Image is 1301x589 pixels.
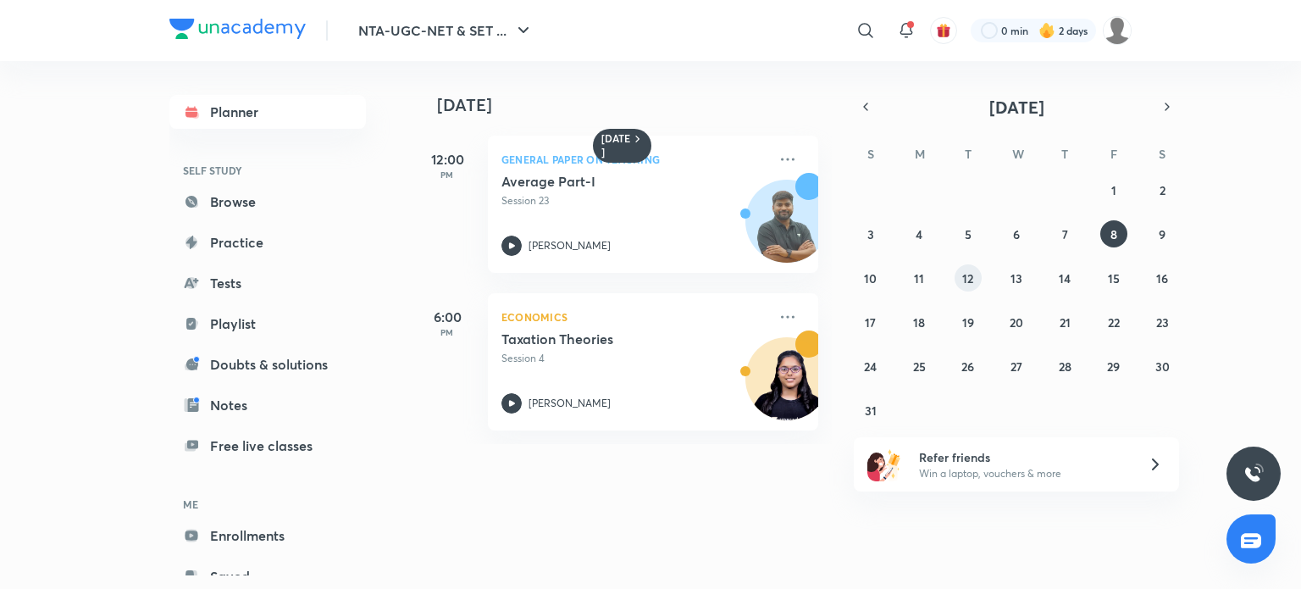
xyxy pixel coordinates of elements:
[169,185,366,219] a: Browse
[1111,182,1116,198] abbr: August 1, 2025
[169,388,366,422] a: Notes
[955,353,982,380] button: August 26, 2025
[529,238,611,253] p: [PERSON_NAME]
[857,397,884,424] button: August 31, 2025
[930,17,957,44] button: avatar
[1012,146,1024,162] abbr: Wednesday
[919,466,1127,481] p: Win a laptop, vouchers & more
[1110,226,1117,242] abbr: August 8, 2025
[961,358,974,375] abbr: August 26, 2025
[1060,314,1071,331] abbr: August 21, 2025
[867,146,874,162] abbr: Sunday
[1010,358,1022,375] abbr: August 27, 2025
[867,447,901,481] img: referral
[955,220,982,247] button: August 5, 2025
[169,95,366,129] a: Planner
[1010,270,1022,286] abbr: August 13, 2025
[962,270,973,286] abbr: August 12, 2025
[915,146,925,162] abbr: Monday
[905,308,933,336] button: August 18, 2025
[1156,314,1169,331] abbr: August 23, 2025
[169,307,366,341] a: Playlist
[1100,308,1127,336] button: August 22, 2025
[501,331,712,347] h5: Taxation Theories
[1059,358,1071,375] abbr: August 28, 2025
[857,264,884,292] button: August 10, 2025
[501,307,767,327] p: Economics
[1051,220,1078,247] button: August 7, 2025
[1003,308,1030,336] button: August 20, 2025
[919,448,1127,466] h6: Refer friends
[1149,353,1176,380] button: August 30, 2025
[1003,220,1030,247] button: August 6, 2025
[965,146,972,162] abbr: Tuesday
[1159,226,1165,242] abbr: August 9, 2025
[169,429,366,463] a: Free live classes
[989,96,1044,119] span: [DATE]
[865,403,877,419] abbr: August 31, 2025
[413,327,481,337] p: PM
[501,173,712,190] h5: Average Part-I
[914,270,924,286] abbr: August 11, 2025
[1160,182,1165,198] abbr: August 2, 2025
[1108,270,1120,286] abbr: August 15, 2025
[857,220,884,247] button: August 3, 2025
[169,19,306,43] a: Company Logo
[169,490,366,519] h6: ME
[169,519,366,553] a: Enrollments
[1103,16,1132,45] img: Vinayak Rana
[1003,264,1030,292] button: August 13, 2025
[1100,220,1127,247] button: August 8, 2025
[1062,226,1068,242] abbr: August 7, 2025
[905,264,933,292] button: August 11, 2025
[1038,22,1055,39] img: streak
[955,264,982,292] button: August 12, 2025
[965,226,972,242] abbr: August 5, 2025
[601,132,631,159] h6: [DATE]
[1051,353,1078,380] button: August 28, 2025
[916,226,922,242] abbr: August 4, 2025
[905,353,933,380] button: August 25, 2025
[169,19,306,39] img: Company Logo
[413,149,481,169] h5: 12:00
[867,226,874,242] abbr: August 3, 2025
[962,314,974,331] abbr: August 19, 2025
[1010,314,1023,331] abbr: August 20, 2025
[501,193,767,208] p: Session 23
[1051,264,1078,292] button: August 14, 2025
[1100,353,1127,380] button: August 29, 2025
[1155,358,1170,375] abbr: August 30, 2025
[1013,226,1020,242] abbr: August 6, 2025
[913,358,926,375] abbr: August 25, 2025
[1149,308,1176,336] button: August 23, 2025
[905,220,933,247] button: August 4, 2025
[1051,308,1078,336] button: August 21, 2025
[864,270,877,286] abbr: August 10, 2025
[1061,146,1068,162] abbr: Thursday
[864,358,877,375] abbr: August 24, 2025
[1243,464,1264,484] img: ttu
[437,95,835,115] h4: [DATE]
[413,307,481,327] h5: 6:00
[1149,176,1176,203] button: August 2, 2025
[169,266,366,300] a: Tests
[877,95,1155,119] button: [DATE]
[501,149,767,169] p: General Paper on Teaching
[348,14,544,47] button: NTA-UGC-NET & SET ...
[1156,270,1168,286] abbr: August 16, 2025
[1059,270,1071,286] abbr: August 14, 2025
[1100,176,1127,203] button: August 1, 2025
[746,347,828,428] img: Avatar
[169,225,366,259] a: Practice
[413,169,481,180] p: PM
[1003,353,1030,380] button: August 27, 2025
[1100,264,1127,292] button: August 15, 2025
[169,347,366,381] a: Doubts & solutions
[746,189,828,270] img: Avatar
[1107,358,1120,375] abbr: August 29, 2025
[1108,314,1120,331] abbr: August 22, 2025
[1159,146,1165,162] abbr: Saturday
[936,23,951,38] img: avatar
[169,156,366,185] h6: SELF STUDY
[913,314,925,331] abbr: August 18, 2025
